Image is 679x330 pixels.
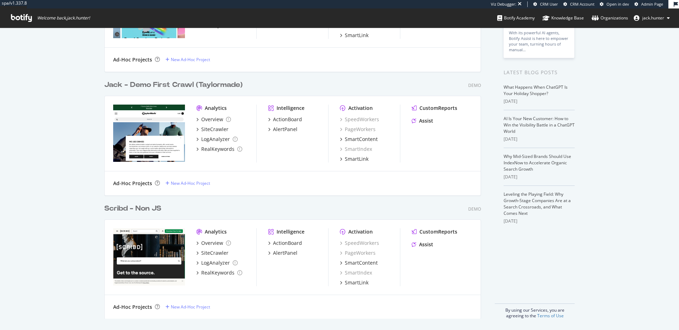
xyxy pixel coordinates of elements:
div: Analytics [205,228,227,235]
div: AlertPanel [273,249,297,257]
a: SmartIndex [340,146,372,153]
a: LogAnalyzer [196,136,238,143]
div: Overview [201,240,223,247]
div: Demo [468,82,481,88]
a: AI Is Your New Customer: How to Win the Visibility Battle in a ChatGPT World [504,116,575,134]
a: SiteCrawler [196,126,228,133]
div: Ad-Hoc Projects [113,180,152,187]
a: PageWorkers [340,126,376,133]
a: What Happens When ChatGPT Is Your Holiday Shopper? [504,84,568,96]
a: RealKeywords [196,269,242,276]
div: PageWorkers [340,249,376,257]
div: By using our Services, you are agreeing to the [495,304,575,319]
div: Botify Academy [497,14,535,22]
div: [DATE] [504,98,575,105]
div: CustomReports [419,105,457,112]
img: Jack - Demo First Crawl (Taylormade) [113,105,185,162]
div: Assist [419,117,433,124]
a: Jack - Demo First Crawl (Taylormade) [104,80,245,90]
a: AlertPanel [268,126,297,133]
a: Botify Academy [497,8,535,28]
div: [DATE] [504,174,575,180]
a: Knowledge Base [542,8,584,28]
span: CRM Account [570,1,594,7]
a: SmartContent [340,136,378,143]
div: New Ad-Hoc Project [171,304,210,310]
div: AlertPanel [273,126,297,133]
span: Welcome back, jack.hunter ! [37,15,90,21]
a: Assist [412,117,433,124]
a: Why Mid-Sized Brands Should Use IndexNow to Accelerate Organic Search Growth [504,153,571,172]
div: With its powerful AI agents, Botify Assist is here to empower your team, turning hours of manual… [509,30,569,53]
div: RealKeywords [201,146,234,153]
div: SmartContent [345,136,378,143]
a: SmartLink [340,155,368,163]
div: Jack - Demo First Crawl (Taylormade) [104,80,243,90]
div: [DATE] [504,218,575,224]
a: SpeedWorkers [340,240,379,247]
a: CustomReports [412,228,457,235]
a: New Ad-Hoc Project [166,57,210,63]
div: SmartLink [345,279,368,286]
a: New Ad-Hoc Project [166,304,210,310]
div: ActionBoard [273,240,302,247]
a: ActionBoard [268,116,302,123]
div: SiteCrawler [201,126,228,133]
a: ActionBoard [268,240,302,247]
div: Demo [468,206,481,212]
a: Assist [412,241,433,248]
a: Terms of Use [537,313,564,319]
div: LogAnalyzer [201,136,230,143]
div: Latest Blog Posts [504,69,575,76]
span: Admin Page [641,1,663,7]
div: Ad-Hoc Projects [113,56,152,63]
div: Viz Debugger: [491,1,516,7]
div: Assist [419,241,433,248]
a: SmartLink [340,32,368,39]
span: CRM User [540,1,558,7]
a: Scribd - Non JS [104,204,164,214]
a: SiteCrawler [196,249,228,257]
a: RealKeywords [196,146,242,153]
a: New Ad-Hoc Project [166,180,210,186]
div: Analytics [205,105,227,112]
div: New Ad-Hoc Project [171,180,210,186]
a: Overview [196,116,231,123]
a: Organizations [592,8,628,28]
div: Intelligence [277,228,304,235]
div: Activation [348,105,373,112]
div: New Ad-Hoc Project [171,57,210,63]
div: Activation [348,228,373,235]
img: Scribd - Non HTML [113,228,185,285]
div: SmartLink [345,155,368,163]
a: Admin Page [634,1,663,7]
div: Ad-Hoc Projects [113,304,152,311]
div: ActionBoard [273,116,302,123]
button: jack.hunter [628,12,675,24]
div: SmartLink [345,32,368,39]
div: Overview [201,116,223,123]
a: SpeedWorkers [340,116,379,123]
a: SmartContent [340,259,378,266]
div: Intelligence [277,105,304,112]
div: CustomReports [419,228,457,235]
a: AlertPanel [268,249,297,257]
a: CRM Account [563,1,594,7]
div: [DATE] [504,136,575,142]
span: Open in dev [607,1,629,7]
a: SmartIndex [340,269,372,276]
div: SiteCrawler [201,249,228,257]
div: Knowledge Base [542,14,584,22]
div: RealKeywords [201,269,234,276]
div: Organizations [592,14,628,22]
div: Scribd - Non JS [104,204,161,214]
a: Open in dev [600,1,629,7]
a: SmartLink [340,279,368,286]
a: CustomReports [412,105,457,112]
div: LogAnalyzer [201,259,230,266]
span: jack.hunter [642,15,664,21]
